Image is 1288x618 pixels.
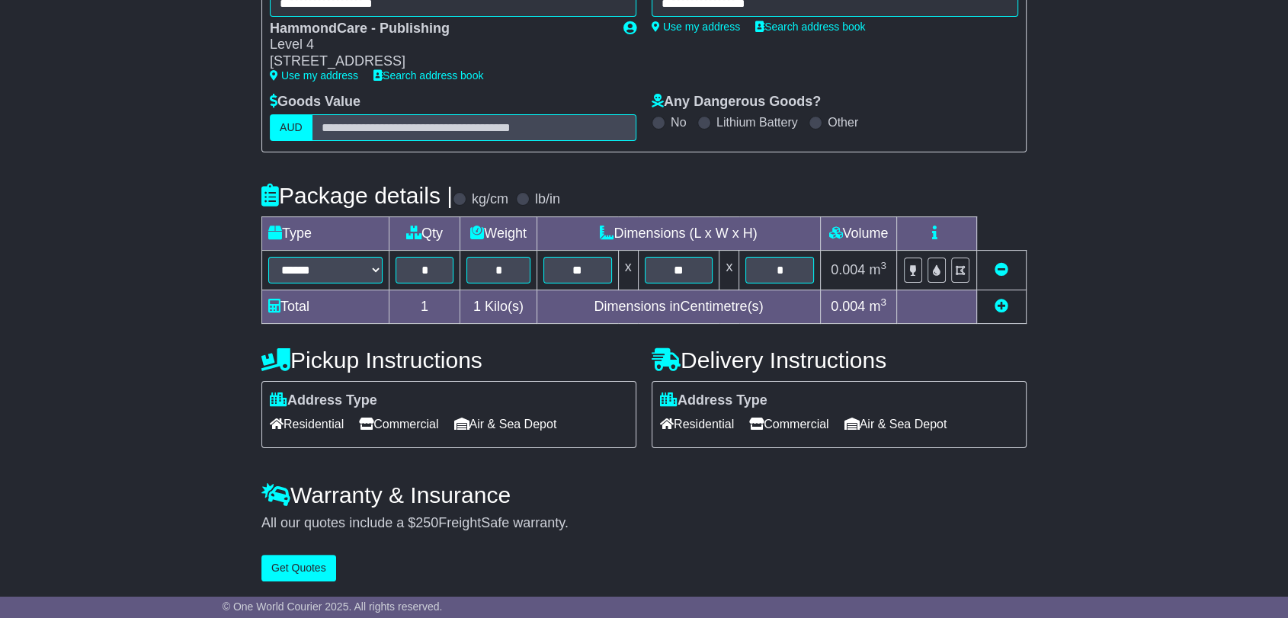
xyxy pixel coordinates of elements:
[660,392,767,409] label: Address Type
[652,21,740,33] a: Use my address
[472,191,508,208] label: kg/cm
[652,94,821,110] label: Any Dangerous Goods?
[261,347,636,373] h4: Pickup Instructions
[618,250,638,290] td: x
[359,412,438,436] span: Commercial
[261,555,336,581] button: Get Quotes
[749,412,828,436] span: Commercial
[460,290,537,323] td: Kilo(s)
[270,94,360,110] label: Goods Value
[270,392,377,409] label: Address Type
[880,260,886,271] sup: 3
[719,250,739,290] td: x
[880,296,886,308] sup: 3
[831,262,865,277] span: 0.004
[828,115,858,130] label: Other
[660,412,734,436] span: Residential
[389,290,460,323] td: 1
[844,412,947,436] span: Air & Sea Depot
[869,299,886,314] span: m
[671,115,686,130] label: No
[535,191,560,208] label: lb/in
[995,299,1008,314] a: Add new item
[270,114,312,141] label: AUD
[460,216,537,250] td: Weight
[261,482,1027,508] h4: Warranty & Insurance
[454,412,557,436] span: Air & Sea Depot
[262,290,389,323] td: Total
[389,216,460,250] td: Qty
[473,299,481,314] span: 1
[755,21,865,33] a: Search address book
[270,37,608,53] div: Level 4
[373,69,483,82] a: Search address book
[270,69,358,82] a: Use my address
[716,115,798,130] label: Lithium Battery
[223,600,443,613] span: © One World Courier 2025. All rights reserved.
[869,262,886,277] span: m
[652,347,1027,373] h4: Delivery Instructions
[415,515,438,530] span: 250
[261,515,1027,532] div: All our quotes include a $ FreightSafe warranty.
[261,183,453,208] h4: Package details |
[270,21,608,37] div: HammondCare - Publishing
[270,53,608,70] div: [STREET_ADDRESS]
[820,216,896,250] td: Volume
[270,412,344,436] span: Residential
[995,262,1008,277] a: Remove this item
[262,216,389,250] td: Type
[537,216,820,250] td: Dimensions (L x W x H)
[831,299,865,314] span: 0.004
[537,290,820,323] td: Dimensions in Centimetre(s)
